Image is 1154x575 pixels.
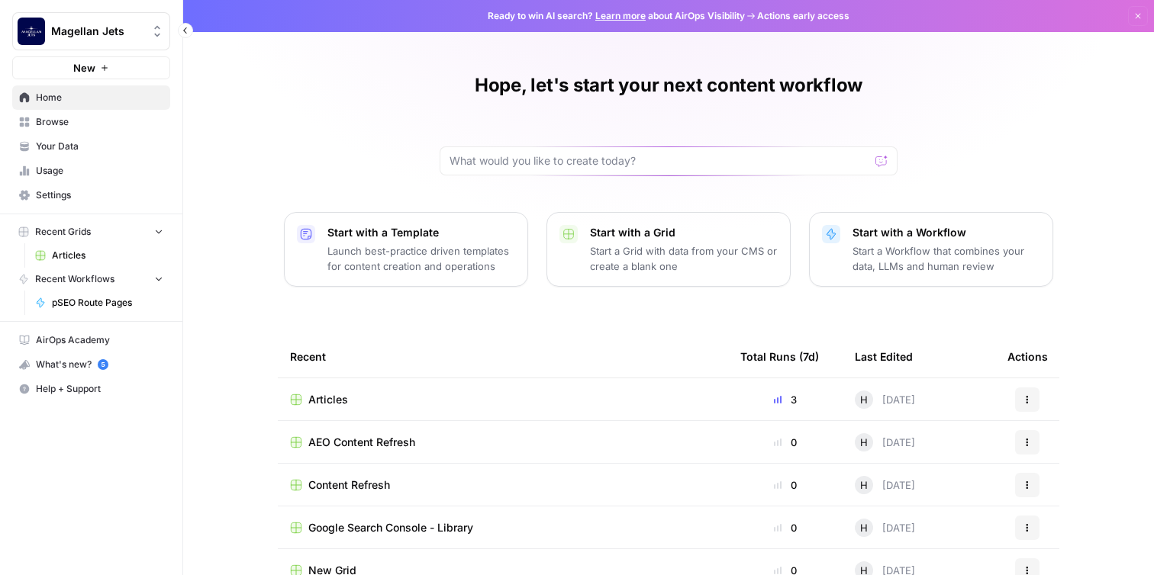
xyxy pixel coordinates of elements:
[860,520,868,535] span: H
[12,220,170,243] button: Recent Grids
[12,159,170,183] a: Usage
[12,268,170,291] button: Recent Workflows
[52,249,163,262] span: Articles
[853,225,1040,240] p: Start with a Workflow
[860,435,868,450] span: H
[12,12,170,50] button: Workspace: Magellan Jets
[327,243,515,274] p: Launch best-practice driven templates for content creation and operations
[12,85,170,110] a: Home
[740,435,830,450] div: 0
[28,291,170,315] a: pSEO Route Pages
[51,24,143,39] span: Magellan Jets
[98,359,108,370] a: 5
[12,183,170,207] a: Settings
[308,435,415,450] span: AEO Content Refresh
[809,212,1053,287] button: Start with a WorkflowStart a Workflow that combines your data, LLMs and human review
[308,477,390,493] span: Content Refresh
[308,392,348,407] span: Articles
[12,328,170,352] a: AirOps Academy
[36,91,163,104] span: Home
[450,153,869,169] input: What would you like to create today?
[290,520,716,535] a: Google Search Console - Library
[73,60,95,75] span: New
[284,212,528,287] button: Start with a TemplateLaunch best-practice driven templates for content creation and operations
[28,243,170,268] a: Articles
[36,333,163,347] span: AirOps Academy
[12,377,170,401] button: Help + Support
[36,164,163,178] span: Usage
[308,520,473,535] span: Google Search Console - Library
[855,336,913,377] div: Last Edited
[740,477,830,493] div: 0
[853,243,1040,274] p: Start a Workflow that combines your data, LLMs and human review
[860,392,868,407] span: H
[855,476,915,494] div: [DATE]
[36,140,163,153] span: Your Data
[36,188,163,202] span: Settings
[757,9,849,23] span: Actions early access
[12,352,170,377] button: What's new? 5
[860,477,868,493] span: H
[36,115,163,129] span: Browse
[35,225,91,239] span: Recent Grids
[290,336,716,377] div: Recent
[12,134,170,159] a: Your Data
[1007,336,1048,377] div: Actions
[13,353,169,376] div: What's new?
[855,519,915,537] div: [DATE]
[546,212,791,287] button: Start with a GridStart a Grid with data from your CMS or create a blank one
[290,477,716,493] a: Content Refresh
[12,110,170,134] a: Browse
[52,296,163,310] span: pSEO Route Pages
[18,18,45,45] img: Magellan Jets Logo
[290,435,716,450] a: AEO Content Refresh
[855,433,915,451] div: [DATE]
[740,336,819,377] div: Total Runs (7d)
[475,73,862,98] h1: Hope, let's start your next content workflow
[595,10,646,21] a: Learn more
[36,382,163,396] span: Help + Support
[740,392,830,407] div: 3
[740,520,830,535] div: 0
[101,361,105,368] text: 5
[327,225,515,240] p: Start with a Template
[290,392,716,407] a: Articles
[590,225,778,240] p: Start with a Grid
[35,272,114,286] span: Recent Workflows
[12,56,170,79] button: New
[590,243,778,274] p: Start a Grid with data from your CMS or create a blank one
[488,9,745,23] span: Ready to win AI search? about AirOps Visibility
[855,390,915,409] div: [DATE]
